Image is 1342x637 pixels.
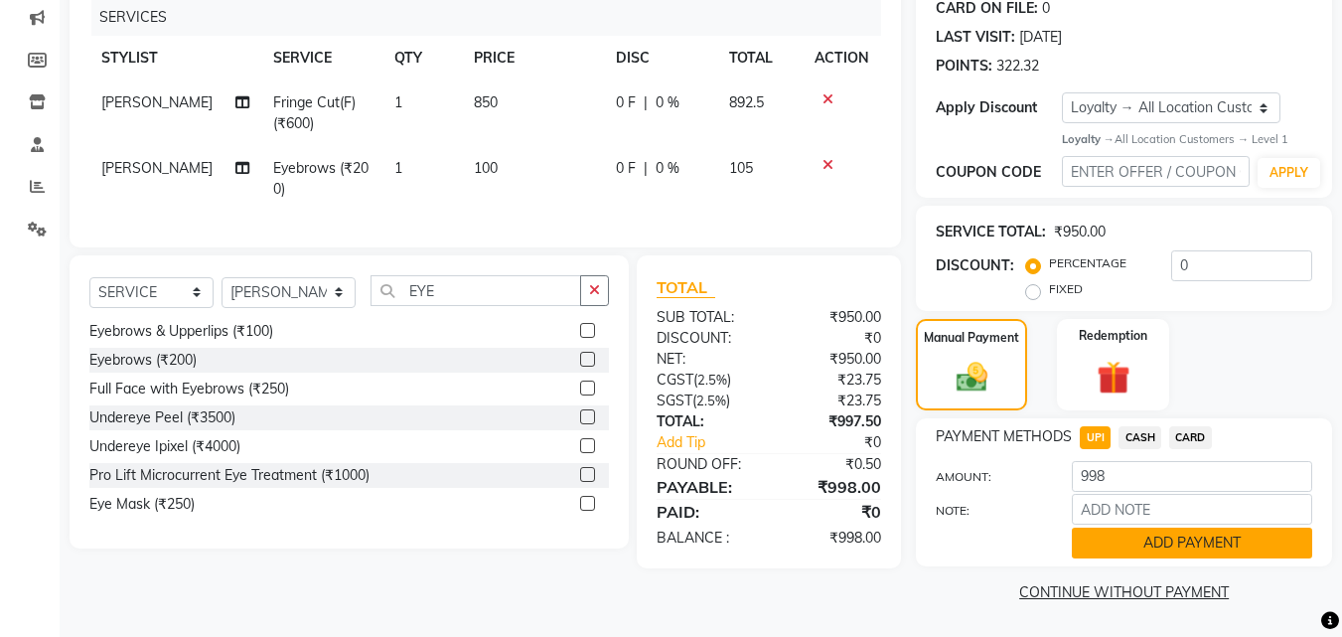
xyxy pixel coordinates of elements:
[936,255,1014,276] div: DISCOUNT:
[642,391,769,411] div: ( )
[921,502,1056,520] label: NOTE:
[920,582,1328,603] a: CONTINUE WITHOUT PAYMENT
[769,391,896,411] div: ₹23.75
[642,411,769,432] div: TOTAL:
[697,372,727,388] span: 2.5%
[717,36,804,80] th: TOTAL
[1049,280,1083,298] label: FIXED
[616,158,636,179] span: 0 F
[642,528,769,549] div: BALANCE :
[1079,327,1147,345] label: Redemption
[394,93,402,111] span: 1
[1169,426,1212,449] span: CARD
[642,475,769,499] div: PAYABLE:
[273,159,369,198] span: Eyebrows (₹200)
[656,158,679,179] span: 0 %
[371,275,582,306] input: Search or Scan
[89,379,289,399] div: Full Face with Eyebrows (₹250)
[89,436,240,457] div: Undereye Ipixel (₹4000)
[1019,27,1062,48] div: [DATE]
[1062,132,1115,146] strong: Loyalty →
[947,359,997,395] img: _cash.svg
[273,93,356,132] span: Fringe Cut(F) (₹600)
[696,393,726,408] span: 2.5%
[729,159,753,177] span: 105
[657,277,715,298] span: TOTAL
[1072,528,1312,558] button: ADD PAYMENT
[1258,158,1320,188] button: APPLY
[382,36,462,80] th: QTY
[642,454,769,475] div: ROUND OFF:
[769,475,896,499] div: ₹998.00
[101,93,213,111] span: [PERSON_NAME]
[644,92,648,113] span: |
[1054,222,1106,242] div: ₹950.00
[1072,461,1312,492] input: AMOUNT
[769,500,896,524] div: ₹0
[936,27,1015,48] div: LAST VISIT:
[1062,131,1312,148] div: All Location Customers → Level 1
[89,321,273,342] div: Eyebrows & Upperlips (₹100)
[936,426,1072,447] span: PAYMENT METHODS
[642,432,790,453] a: Add Tip
[642,328,769,349] div: DISCOUNT:
[657,371,693,389] span: CGST
[89,407,235,428] div: Undereye Peel (₹3500)
[642,500,769,524] div: PAID:
[769,528,896,549] div: ₹998.00
[89,494,195,515] div: Eye Mask (₹250)
[791,432,897,453] div: ₹0
[657,392,692,409] span: SGST
[769,370,896,391] div: ₹23.75
[936,97,1061,118] div: Apply Discount
[769,328,896,349] div: ₹0
[642,370,769,391] div: ( )
[261,36,382,80] th: SERVICE
[769,307,896,328] div: ₹950.00
[729,93,764,111] span: 892.5
[642,307,769,328] div: SUB TOTAL:
[924,329,1019,347] label: Manual Payment
[936,56,992,77] div: POINTS:
[604,36,717,80] th: DISC
[474,93,498,111] span: 850
[394,159,402,177] span: 1
[1062,156,1250,187] input: ENTER OFFER / COUPON CODE
[936,162,1061,183] div: COUPON CODE
[1080,426,1111,449] span: UPI
[1049,254,1126,272] label: PERCENTAGE
[936,222,1046,242] div: SERVICE TOTAL:
[803,36,881,80] th: ACTION
[644,158,648,179] span: |
[769,454,896,475] div: ₹0.50
[921,468,1056,486] label: AMOUNT:
[89,36,261,80] th: STYLIST
[89,465,370,486] div: Pro Lift Microcurrent Eye Treatment (₹1000)
[474,159,498,177] span: 100
[769,349,896,370] div: ₹950.00
[1072,494,1312,525] input: ADD NOTE
[642,349,769,370] div: NET:
[769,411,896,432] div: ₹997.50
[101,159,213,177] span: [PERSON_NAME]
[1087,357,1140,398] img: _gift.svg
[1118,426,1161,449] span: CASH
[656,92,679,113] span: 0 %
[996,56,1039,77] div: 322.32
[462,36,604,80] th: PRICE
[89,350,197,371] div: Eyebrows (₹200)
[616,92,636,113] span: 0 F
